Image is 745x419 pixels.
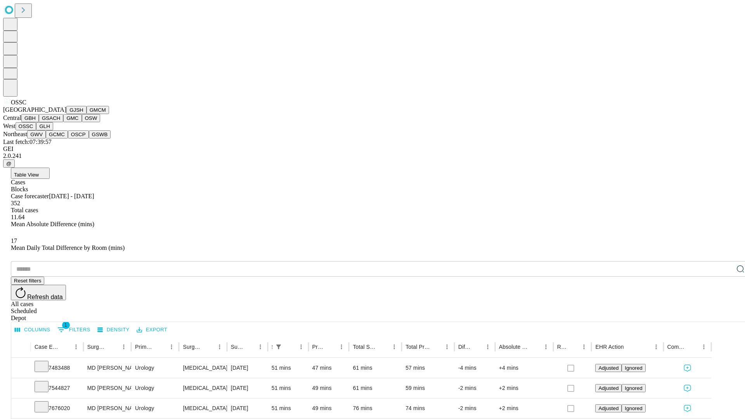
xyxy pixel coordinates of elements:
button: Select columns [13,324,52,336]
div: 51 mins [272,398,305,418]
button: Sort [625,341,636,352]
button: GSWB [89,130,111,139]
span: @ [6,161,12,166]
span: Ignored [625,385,642,391]
div: Resolved in EHR [557,344,567,350]
button: Expand [15,382,27,395]
div: 47 mins [312,358,345,378]
button: Ignored [622,404,645,412]
span: 11.64 [11,214,24,220]
button: Menu [389,341,400,352]
div: MD [PERSON_NAME] Md [87,358,127,378]
button: Reset filters [11,277,44,285]
button: OSSC [16,122,36,130]
span: West [3,123,16,129]
span: 17 [11,237,17,244]
div: EHR Action [595,344,624,350]
button: GJSH [66,106,87,114]
button: Sort [431,341,442,352]
button: Menu [336,341,347,352]
div: 76 mins [353,398,398,418]
span: Ignored [625,405,642,411]
button: Ignored [622,364,645,372]
div: -4 mins [458,358,491,378]
button: Table View [11,168,50,179]
button: Show filters [55,324,92,336]
div: Total Predicted Duration [405,344,430,350]
div: 49 mins [312,378,345,398]
span: [DATE] - [DATE] [49,193,94,199]
div: Scheduled In Room Duration [272,344,272,350]
button: GSACH [39,114,63,122]
div: 1 active filter [273,341,284,352]
button: Menu [651,341,662,352]
div: [DATE] [231,378,264,398]
span: Mean Daily Total Difference by Room (mins) [11,244,125,251]
span: Refresh data [27,294,63,300]
div: Surgery Name [183,344,202,350]
button: Sort [244,341,255,352]
button: Sort [378,341,389,352]
button: GBH [21,114,39,122]
div: +2 mins [499,398,549,418]
span: 1 [62,321,70,329]
button: Density [95,324,132,336]
div: 7483488 [35,358,80,378]
button: Menu [214,341,225,352]
div: 49 mins [312,398,345,418]
span: Ignored [625,365,642,371]
button: Sort [688,341,698,352]
button: Refresh data [11,285,66,300]
button: Adjusted [595,404,622,412]
div: 59 mins [405,378,450,398]
button: Sort [568,341,579,352]
div: Urology [135,398,175,418]
div: 51 mins [272,378,305,398]
button: Menu [541,341,551,352]
span: Reset filters [14,278,41,284]
button: GWV [27,130,46,139]
button: Sort [471,341,482,352]
div: Predicted In Room Duration [312,344,325,350]
span: Last fetch: 07:39:57 [3,139,52,145]
button: Menu [166,341,177,352]
button: Menu [698,341,709,352]
button: Sort [530,341,541,352]
div: 57 mins [405,358,450,378]
span: Central [3,114,21,121]
div: 51 mins [272,358,305,378]
span: Adjusted [598,385,619,391]
div: 61 mins [353,358,398,378]
div: -2 mins [458,378,491,398]
button: GCMC [46,130,68,139]
div: [DATE] [231,398,264,418]
button: OSW [82,114,100,122]
button: Expand [15,362,27,375]
button: Show filters [273,341,284,352]
button: Menu [442,341,452,352]
button: Sort [107,341,118,352]
span: Total cases [11,207,38,213]
span: [GEOGRAPHIC_DATA] [3,106,66,113]
div: 7544827 [35,378,80,398]
div: Case Epic Id [35,344,59,350]
div: Difference [458,344,471,350]
button: @ [3,159,15,168]
div: Urology [135,358,175,378]
button: Adjusted [595,364,622,372]
div: Total Scheduled Duration [353,344,377,350]
button: Sort [285,341,296,352]
div: Surgeon Name [87,344,107,350]
button: Ignored [622,384,645,392]
button: Sort [325,341,336,352]
span: Case forecaster [11,193,49,199]
div: Primary Service [135,344,154,350]
button: Menu [296,341,307,352]
button: Menu [118,341,129,352]
div: Comments [667,344,687,350]
div: [MEDICAL_DATA] EXTRACORPOREAL SHOCK WAVE [183,378,223,398]
button: GMCM [87,106,109,114]
div: Surgery Date [231,344,243,350]
div: Absolute Difference [499,344,529,350]
button: Expand [15,402,27,416]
